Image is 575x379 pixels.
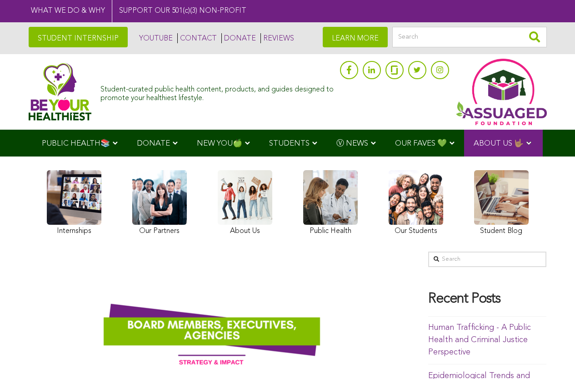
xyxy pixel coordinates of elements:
[260,33,294,43] a: REVIEWS
[392,27,547,47] input: Search
[474,140,524,147] span: ABOUT US 🤟🏽
[177,33,217,43] a: CONTACT
[42,140,110,147] span: PUBLIC HEALTH📚
[100,81,335,103] div: Student-curated public health content, products, and guides designed to promote your healthiest l...
[395,140,447,147] span: OUR FAVES 💚
[336,140,368,147] span: Ⓥ NEWS
[530,335,575,379] iframe: Chat Widget
[137,33,173,43] a: YOUTUBE
[221,33,256,43] a: DONATE
[29,284,395,376] img: Dream-Team-Team-Stand-Up-Loyal-Board-Members-Banner-Assuaged
[29,63,92,121] img: Assuaged
[29,130,547,157] div: Navigation Menu
[323,27,388,47] a: LEARN MORE
[391,66,397,75] img: glassdoor
[197,140,242,147] span: NEW YOU🍏
[428,252,546,267] input: Search
[29,27,128,47] a: STUDENT INTERNSHIP
[269,140,310,147] span: STUDENTS
[428,323,531,356] a: Human Trafficking - A Public Health and Criminal Justice Perspective
[428,292,546,307] h4: Recent Posts
[456,59,547,125] img: Assuaged App
[137,140,170,147] span: DONATE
